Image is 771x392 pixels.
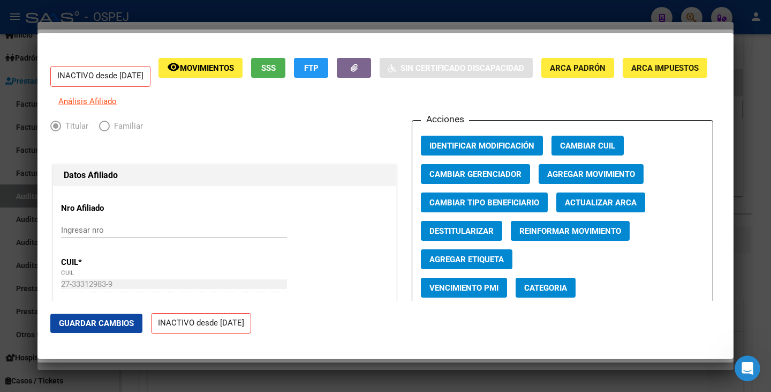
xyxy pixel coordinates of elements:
[429,141,534,151] span: Identificar Modificación
[261,63,276,73] span: SSS
[59,319,134,328] span: Guardar Cambios
[421,278,507,298] button: Vencimiento PMI
[158,58,243,78] button: Movimientos
[151,313,251,334] p: INACTIVO desde [DATE]
[421,136,543,156] button: Identificar Modificación
[541,58,614,78] button: ARCA Padrón
[550,63,606,73] span: ARCA Padrón
[421,164,530,184] button: Cambiar Gerenciador
[547,169,635,179] span: Agregar Movimiento
[429,198,539,208] span: Cambiar Tipo Beneficiario
[551,136,624,156] button: Cambiar CUIL
[421,221,502,241] button: Destitularizar
[429,255,504,264] span: Agregar Etiqueta
[429,226,494,236] span: Destitularizar
[516,278,576,298] button: Categoria
[560,141,615,151] span: Cambiar CUIL
[511,221,630,241] button: Reinformar Movimiento
[556,193,645,212] button: Actualizar ARCA
[429,169,521,179] span: Cambiar Gerenciador
[565,198,637,208] span: Actualizar ARCA
[110,120,143,132] span: Familiar
[61,202,159,215] p: Nro Afiliado
[631,63,699,73] span: ARCA Impuestos
[58,97,117,106] span: Análisis Afiliado
[61,120,88,132] span: Titular
[623,58,707,78] button: ARCA Impuestos
[61,256,159,269] p: CUIL
[519,226,621,236] span: Reinformar Movimiento
[421,249,512,269] button: Agregar Etiqueta
[64,169,385,182] h1: Datos Afiliado
[421,193,548,212] button: Cambiar Tipo Beneficiario
[524,283,567,293] span: Categoria
[421,112,469,126] h3: Acciones
[50,314,142,333] button: Guardar Cambios
[400,63,524,73] span: Sin Certificado Discapacidad
[251,58,285,78] button: SSS
[180,63,234,73] span: Movimientos
[304,63,319,73] span: FTP
[294,58,328,78] button: FTP
[539,164,644,184] button: Agregar Movimiento
[50,66,150,87] p: INACTIVO desde [DATE]
[50,123,154,133] mat-radio-group: Elija una opción
[735,356,760,381] iframe: Intercom live chat
[167,61,180,73] mat-icon: remove_red_eye
[429,283,498,293] span: Vencimiento PMI
[380,58,533,78] button: Sin Certificado Discapacidad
